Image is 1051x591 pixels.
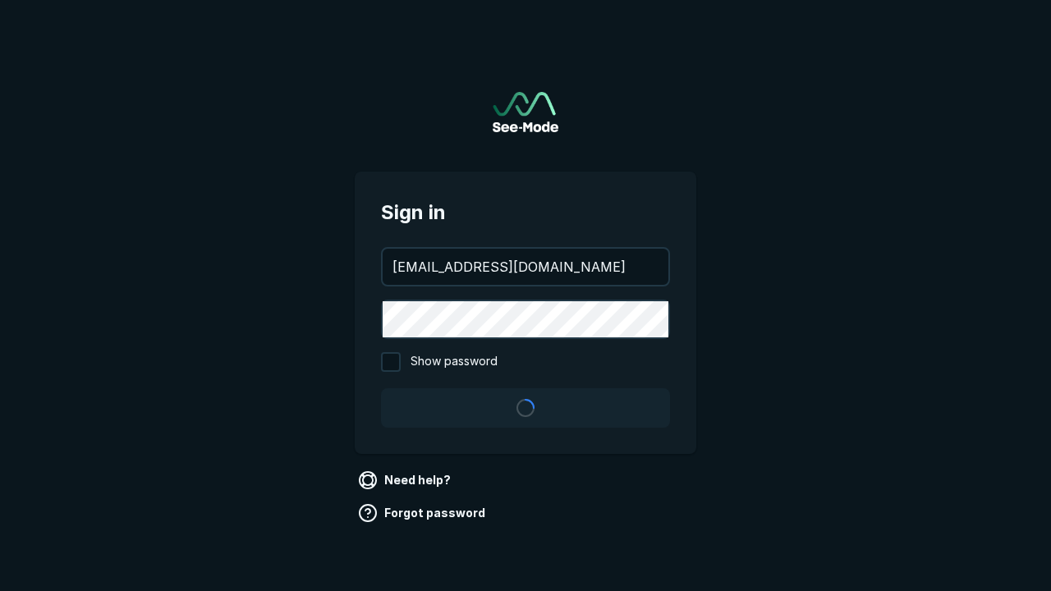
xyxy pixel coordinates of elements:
a: Go to sign in [493,92,558,132]
img: See-Mode Logo [493,92,558,132]
a: Forgot password [355,500,492,526]
span: Show password [411,352,498,372]
span: Sign in [381,198,670,227]
input: your@email.com [383,249,668,285]
a: Need help? [355,467,457,493]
